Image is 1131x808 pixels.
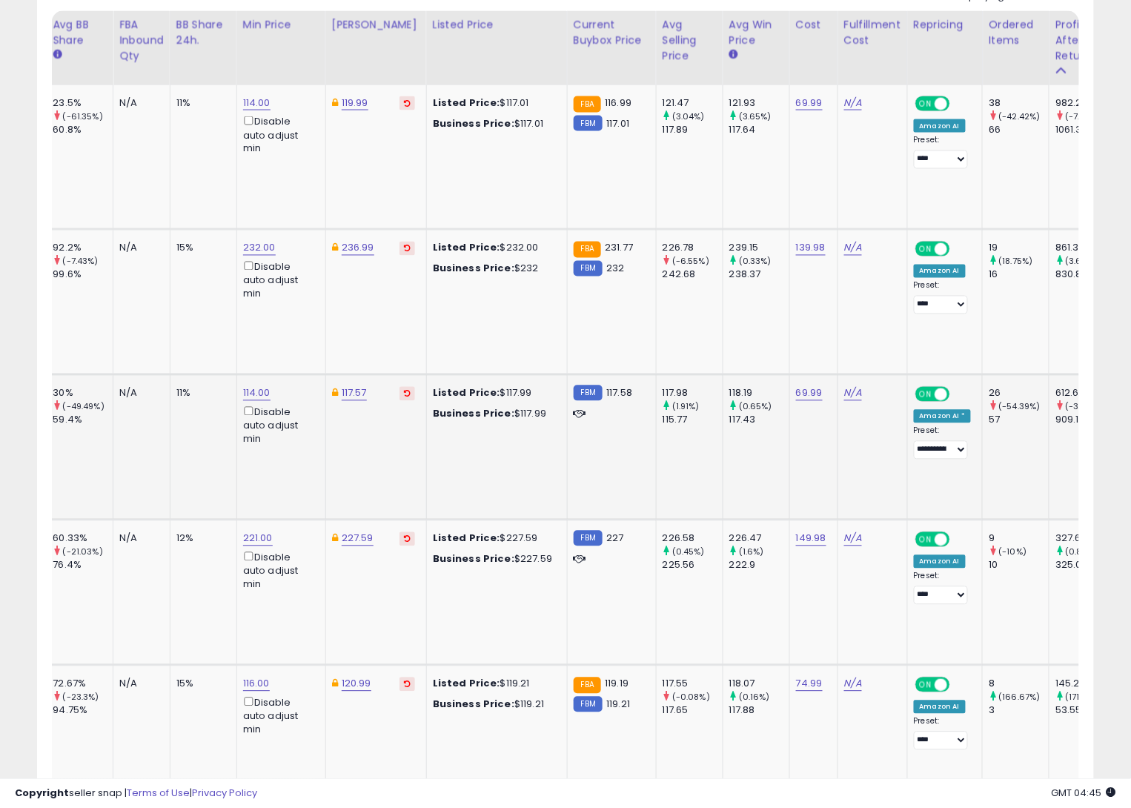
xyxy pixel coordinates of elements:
[243,113,314,156] div: Disable auto adjust min
[62,546,102,558] small: (-21.03%)
[53,17,107,48] div: Avg BB Share
[433,262,556,276] div: $232
[663,17,717,64] div: Avg Selling Price
[1052,786,1116,800] span: 2025-10-7 04:45 GMT
[1055,268,1115,282] div: 830.87
[663,242,723,255] div: 226.78
[433,532,500,546] b: Listed Price:
[729,268,789,282] div: 238.37
[844,17,901,48] div: Fulfillment Cost
[914,555,966,569] div: Amazon AI
[1055,559,1115,572] div: 325.04
[119,17,164,64] div: FBA inbound Qty
[342,96,368,110] a: 119.99
[62,110,102,122] small: (-61.35%)
[947,98,971,110] span: OFF
[917,388,935,401] span: ON
[606,698,630,712] span: 119.21
[739,256,772,268] small: (0.33%)
[1055,678,1115,691] div: 145.26
[53,96,113,110] div: 23.5%
[672,110,705,122] small: (3.04%)
[739,401,772,413] small: (0.65%)
[433,262,514,276] b: Business Price:
[989,414,1049,427] div: 57
[663,559,723,572] div: 225.56
[1055,96,1115,110] div: 982.21
[914,119,966,133] div: Amazon AI
[914,17,977,33] div: Repricing
[605,677,628,691] span: 119.19
[433,117,556,130] div: $117.01
[574,385,603,401] small: FBM
[914,265,966,278] div: Amazon AI
[844,532,862,546] a: N/A
[53,387,113,400] div: 30%
[999,110,1041,122] small: (-42.42%)
[574,697,603,712] small: FBM
[243,386,271,401] a: 114.00
[176,532,225,546] div: 12%
[119,96,159,110] div: N/A
[663,387,723,400] div: 117.98
[53,678,113,691] div: 72.67%
[739,110,772,122] small: (3.65%)
[914,410,972,423] div: Amazon AI *
[192,786,257,800] a: Privacy Policy
[606,262,624,276] span: 232
[574,116,603,131] small: FBM
[844,386,862,401] a: N/A
[999,546,1027,558] small: (-10%)
[739,546,764,558] small: (1.6%)
[739,692,770,703] small: (0.16%)
[844,677,862,692] a: N/A
[243,677,270,692] a: 116.00
[243,96,271,110] a: 114.00
[433,553,556,566] div: $227.59
[663,414,723,427] div: 115.77
[1066,692,1104,703] small: (171.26%)
[729,48,738,62] small: Avg Win Price.
[119,387,159,400] div: N/A
[1066,110,1101,122] small: (-7.45%)
[342,677,371,692] a: 120.99
[989,387,1049,400] div: 26
[796,241,826,256] a: 139.98
[917,679,935,692] span: ON
[914,701,966,714] div: Amazon AI
[605,241,633,255] span: 231.77
[672,692,710,703] small: (-0.08%)
[917,98,935,110] span: ON
[989,704,1049,718] div: 3
[243,241,276,256] a: 232.00
[176,242,225,255] div: 15%
[1055,123,1115,136] div: 1061.33
[729,242,789,255] div: 239.15
[1055,704,1115,718] div: 53.55
[53,559,113,572] div: 76.4%
[796,532,826,546] a: 149.98
[672,256,709,268] small: (-6.55%)
[1066,256,1098,268] small: (3.67%)
[176,678,225,691] div: 15%
[127,786,190,800] a: Terms of Use
[176,387,225,400] div: 11%
[433,698,556,712] div: $119.21
[433,407,514,421] b: Business Price:
[914,572,972,605] div: Preset:
[53,268,113,282] div: 99.6%
[999,401,1041,413] small: (-54.39%)
[53,48,62,62] small: Avg BB Share.
[342,532,374,546] a: 227.59
[914,426,972,460] div: Preset:
[574,678,601,694] small: FBA
[999,256,1033,268] small: (18.75%)
[663,123,723,136] div: 117.89
[729,414,789,427] div: 117.43
[1055,532,1115,546] div: 327.64
[989,242,1049,255] div: 19
[917,243,935,256] span: ON
[53,532,113,546] div: 60.33%
[574,261,603,276] small: FBM
[606,386,632,400] span: 117.58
